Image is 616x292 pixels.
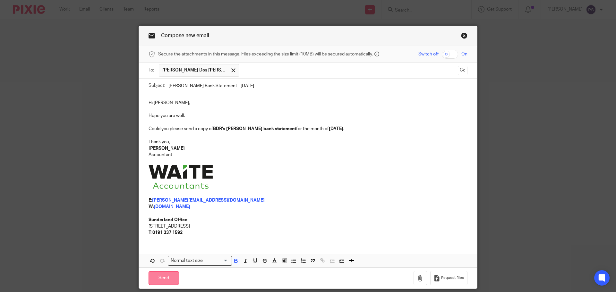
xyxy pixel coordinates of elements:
strong: E: [149,198,152,203]
span: [PERSON_NAME] Dos [PERSON_NAME] [162,67,227,73]
button: Cc [458,66,467,75]
a: [DOMAIN_NAME] [154,204,190,209]
span: Switch off [418,51,439,57]
label: Subject: [149,82,165,89]
label: To: [149,67,156,73]
strong: [DATE] [329,127,343,131]
strong: T [149,230,151,235]
p: Accountant [149,152,467,158]
a: [PERSON_NAME][EMAIL_ADDRESS][DOMAIN_NAME] [152,198,265,203]
strong: W: [149,204,154,209]
span: Request files [441,275,464,280]
span: Secure the attachments in this message. Files exceeding the size limit (10MB) will be secured aut... [158,51,373,57]
input: Send [149,271,179,285]
p: [STREET_ADDRESS] [149,223,467,229]
strong: [PERSON_NAME] [149,146,185,151]
p: Hope you are well, [149,113,467,119]
p: Hi [PERSON_NAME], [149,100,467,106]
button: Request files [430,271,467,285]
input: Search for option [205,257,228,264]
p: : [149,229,467,236]
span: On [461,51,467,57]
p: Thank you, [149,139,467,145]
div: Search for option [168,256,232,266]
span: Compose new email [161,33,209,38]
a: Close this dialog window [461,32,467,41]
strong: 0191 337 1592 [152,230,183,235]
strong: BDR's [PERSON_NAME] bank statement [213,127,296,131]
p: Could you please send a copy of for the month of . [149,126,467,132]
span: Normal text size [169,257,204,264]
strong: Sunderland Office [149,218,187,222]
img: Image [149,165,213,189]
